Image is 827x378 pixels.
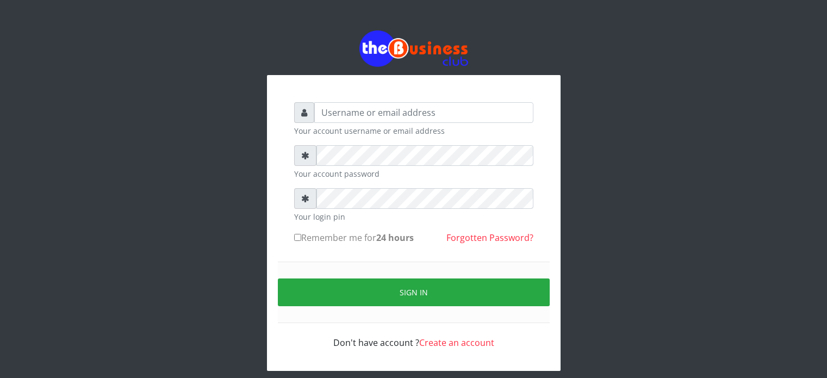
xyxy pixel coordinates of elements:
a: Forgotten Password? [446,232,533,244]
div: Don't have account ? [294,323,533,349]
button: Sign in [278,278,550,306]
small: Your login pin [294,211,533,222]
input: Username or email address [314,102,533,123]
label: Remember me for [294,231,414,244]
small: Your account username or email address [294,125,533,137]
small: Your account password [294,168,533,179]
a: Create an account [419,337,494,349]
input: Remember me for24 hours [294,234,301,241]
b: 24 hours [376,232,414,244]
